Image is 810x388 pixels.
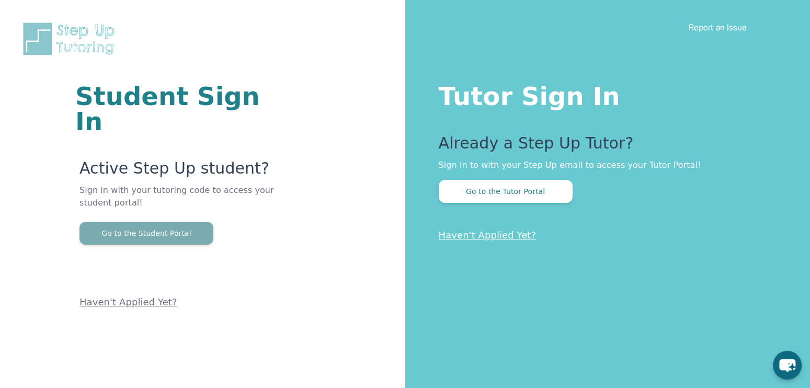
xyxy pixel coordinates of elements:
[439,134,769,159] p: Already a Step Up Tutor?
[439,159,769,172] p: Sign in to with your Step Up email to access your Tutor Portal!
[75,84,280,134] h1: Student Sign In
[773,351,802,380] button: chat-button
[439,230,537,241] a: Haven't Applied Yet?
[79,222,213,245] button: Go to the Student Portal
[79,228,213,238] a: Go to the Student Portal
[79,184,280,222] p: Sign in with your tutoring code to access your student portal!
[439,180,573,203] button: Go to the Tutor Portal
[689,22,747,32] a: Report an Issue
[79,296,177,307] a: Haven't Applied Yet?
[21,21,121,57] img: Step Up Tutoring horizontal logo
[439,79,769,109] h1: Tutor Sign In
[439,186,573,196] a: Go to the Tutor Portal
[79,159,280,184] p: Active Step Up student?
